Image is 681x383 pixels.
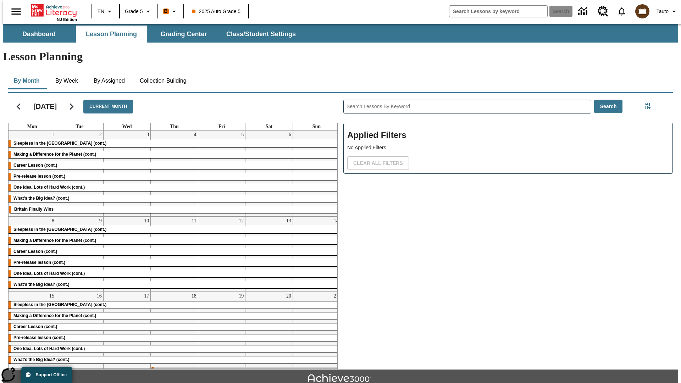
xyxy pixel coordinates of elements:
[226,30,296,38] span: Class/Student Settings
[13,324,57,329] span: Career Lesson (cont.)
[9,270,340,277] div: One Idea, Lots of Hard Work (cont.)
[287,131,293,139] a: September 6, 2025
[9,151,340,158] div: Making a Difference for the Planet (cont.)
[143,217,150,225] a: September 10, 2025
[13,260,65,265] span: Pre-release lesson (cont.)
[285,217,293,225] a: September 13, 2025
[10,98,28,116] button: Previous
[332,217,340,225] a: September 14, 2025
[237,217,245,225] a: September 12, 2025
[88,72,131,89] button: By Assigned
[4,26,74,43] button: Dashboard
[237,292,245,300] a: September 19, 2025
[9,312,340,320] div: Making a Difference for the Planet (cont.)
[190,292,198,300] a: September 18, 2025
[49,72,84,89] button: By Week
[264,123,274,130] a: Saturday
[31,2,77,22] div: Home
[98,217,103,225] a: September 9, 2025
[156,368,210,373] span: Cars of the Future? (cont.)
[145,131,150,139] a: September 3, 2025
[9,345,340,353] div: One Idea, Lots of Hard Work (cont.)
[574,2,593,21] a: Data Center
[48,292,56,300] a: September 15, 2025
[160,30,207,38] span: Grading Center
[13,335,65,340] span: Pre-release lesson (cont.)
[103,131,151,217] td: September 3, 2025
[36,372,67,377] span: Support Offline
[3,50,678,63] h1: Lesson Planning
[9,237,340,244] div: Making a Difference for the Planet (cont.)
[449,6,547,17] input: search field
[3,26,302,43] div: SubNavbar
[62,98,81,116] button: Next
[338,90,673,369] div: Search
[160,5,181,18] button: Boost Class color is orange. Change class color
[9,173,340,180] div: Pre-release lesson (cont.)
[95,292,103,300] a: September 16, 2025
[221,26,301,43] button: Class/Student Settings
[57,17,77,22] span: NJ Edition
[13,238,96,243] span: Making a Difference for the Planet (cont.)
[103,216,151,292] td: September 10, 2025
[594,100,623,113] button: Search
[640,99,654,113] button: Filters Side menu
[347,144,669,151] p: No Applied Filters
[13,302,106,307] span: Sleepless in the Animal Kingdom (cont.)
[13,185,85,190] span: One Idea, Lots of Hard Work (cont.)
[9,184,340,191] div: One Idea, Lots of Hard Work (cont.)
[9,140,340,147] div: Sleepless in the Animal Kingdom (cont.)
[9,323,340,331] div: Career Lesson (cont.)
[9,226,340,233] div: Sleepless in the Animal Kingdom (cont.)
[134,72,192,89] button: Collection Building
[9,162,340,169] div: Career Lesson (cont.)
[168,123,180,130] a: Thursday
[293,131,340,217] td: September 7, 2025
[198,131,245,217] td: September 5, 2025
[13,346,85,351] span: One Idea, Lots of Hard Work (cont.)
[13,357,70,362] span: What's the Big Idea? (cont.)
[98,8,104,15] span: EN
[125,8,143,15] span: Grade 5
[86,30,137,38] span: Lesson Planning
[50,131,56,139] a: September 1, 2025
[33,102,57,111] h2: [DATE]
[593,2,613,21] a: Resource Center, Will open in new tab
[245,216,293,292] td: September 13, 2025
[76,26,147,43] button: Lesson Planning
[9,195,340,202] div: What's the Big Idea? (cont.)
[94,5,117,18] button: Language: EN, Select a language
[56,216,104,292] td: September 9, 2025
[654,5,681,18] button: Profile/Settings
[335,131,340,139] a: September 7, 2025
[21,367,72,383] button: Support Offline
[240,131,245,139] a: September 5, 2025
[13,249,57,254] span: Career Lesson (cont.)
[13,163,57,168] span: Career Lesson (cont.)
[9,301,340,309] div: Sleepless in the Animal Kingdom (cont.)
[3,24,678,43] div: SubNavbar
[13,196,70,201] span: What's the Big Idea? (cont.)
[8,72,45,89] button: By Month
[657,8,669,15] span: Tauto
[74,123,85,130] a: Tuesday
[31,3,77,17] a: Home
[9,248,340,255] div: Career Lesson (cont.)
[13,271,85,276] span: One Idea, Lots of Hard Work (cont.)
[26,123,39,130] a: Monday
[151,131,198,217] td: September 4, 2025
[9,259,340,266] div: Pre-release lesson (cont.)
[198,216,245,292] td: September 12, 2025
[613,2,631,21] a: Notifications
[347,127,669,144] h2: Applied Filters
[56,131,104,217] td: September 2, 2025
[9,131,56,217] td: September 1, 2025
[121,123,133,130] a: Wednesday
[13,174,65,179] span: Pre-release lesson (cont.)
[9,206,339,213] div: Britain Finally Wins
[13,141,106,146] span: Sleepless in the Animal Kingdom (cont.)
[631,2,654,21] button: Select a new avatar
[98,131,103,139] a: September 2, 2025
[9,334,340,342] div: Pre-release lesson (cont.)
[148,26,219,43] button: Grading Center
